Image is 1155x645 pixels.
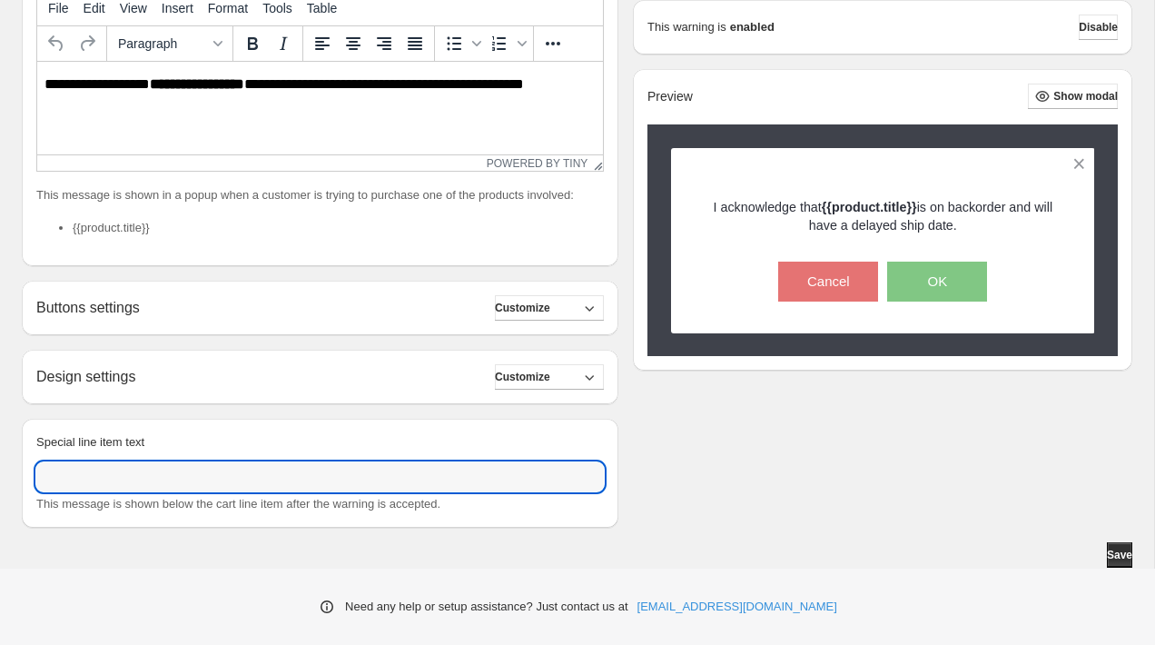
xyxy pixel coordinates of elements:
span: View [120,1,147,15]
button: Align center [338,28,369,59]
span: Disable [1079,20,1118,35]
a: Powered by Tiny [487,157,588,170]
button: Customize [495,295,604,321]
span: Special line item text [36,435,144,449]
h2: Design settings [36,368,135,385]
span: File [48,1,69,15]
button: More... [538,28,568,59]
button: Cancel [778,262,878,302]
button: Bold [237,28,268,59]
span: Format [208,1,248,15]
button: Save [1107,542,1132,568]
p: This message is shown in a popup when a customer is trying to purchase one of the products involved: [36,186,604,204]
button: Customize [495,364,604,390]
h2: Buttons settings [36,299,140,316]
button: Align left [307,28,338,59]
button: Formats [111,28,229,59]
span: This message is shown below the cart line item after the warning is accepted. [36,497,440,511]
span: Customize [495,370,550,384]
span: Table [307,1,337,15]
button: Italic [268,28,299,59]
button: Redo [72,28,103,59]
span: Edit [84,1,105,15]
span: Show modal [1053,89,1118,104]
p: This warning is [647,18,726,36]
button: Undo [41,28,72,59]
button: Align right [369,28,400,59]
strong: {{product.title}} [822,200,917,214]
h2: Preview [647,89,693,104]
div: Numbered list [484,28,529,59]
span: Save [1107,548,1132,562]
a: [EMAIL_ADDRESS][DOMAIN_NAME] [637,598,837,616]
div: Bullet list [439,28,484,59]
strong: enabled [730,18,775,36]
span: Tools [262,1,292,15]
li: {{product.title}} [73,219,604,237]
button: OK [887,262,987,302]
p: I acknowledge that is on backorder and will have a delayed ship date. [703,198,1063,234]
span: Insert [162,1,193,15]
span: Paragraph [118,36,207,51]
span: Customize [495,301,550,315]
iframe: Rich Text Area [37,62,603,154]
button: Show modal [1028,84,1118,109]
div: Resize [587,155,603,171]
button: Justify [400,28,430,59]
button: Disable [1079,15,1118,40]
